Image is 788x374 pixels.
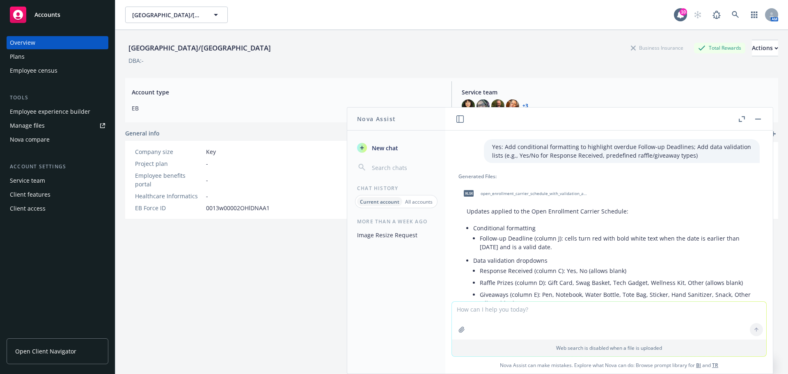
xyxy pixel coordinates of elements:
a: add [768,129,778,139]
div: Client features [10,188,50,201]
a: Employee census [7,64,108,77]
span: New chat [370,144,398,152]
li: Response Received (column C): Yes, No (allows blank) [480,265,751,277]
div: Client access [10,202,46,215]
span: Open Client Navigator [15,347,76,356]
span: EB [132,104,442,112]
a: Overview [7,36,108,49]
a: Service team [7,174,108,187]
div: DBA: - [128,56,144,65]
a: Start snowing [689,7,706,23]
div: Generated Files: [458,173,760,180]
img: photo [462,99,475,112]
div: xlsxopen_enrollment_carrier_schedule_with_validation_and_deadline_highlights.xlsx [458,183,590,204]
span: 0013w00002OHlDNAA1 [206,204,270,212]
button: Image Resize Request [354,228,439,242]
p: Data validation dropdowns [473,256,751,265]
span: Nova Assist can make mistakes. Explore what Nova can do: Browse prompt library for and [449,357,770,374]
div: [GEOGRAPHIC_DATA]/[GEOGRAPHIC_DATA] [125,43,274,53]
img: photo [506,99,519,112]
div: 10 [680,8,687,16]
input: Search chats [370,162,435,173]
li: Giveaways (column E): Pen, Notebook, Water Bottle, Tote Bag, Sticker, Hand Sanitizer, Snack, Othe... [480,289,751,309]
div: Employee census [10,64,57,77]
span: - [206,176,208,184]
a: Accounts [7,3,108,26]
div: Project plan [135,159,203,168]
div: Service team [10,174,45,187]
a: BI [696,362,701,369]
div: Healthcare Informatics [135,192,203,200]
span: open_enrollment_carrier_schedule_with_validation_and_deadline_highlights.xlsx [481,191,588,196]
a: Plans [7,50,108,63]
div: Tools [7,94,108,102]
li: Raffle Prizes (column D): Gift Card, Swag Basket, Tech Gadget, Wellness Kit, Other (allows blank) [480,277,751,289]
div: Plans [10,50,25,63]
button: New chat [354,140,439,155]
span: - [206,192,208,200]
p: Web search is disabled when a file is uploaded [457,344,761,351]
a: TR [712,362,718,369]
li: Follow-up Deadline (column J): cells turn red with bold white text when the date is earlier than ... [480,232,751,253]
span: Accounts [34,11,60,18]
span: Service team [462,88,772,96]
div: Business Insurance [627,43,687,53]
a: Report a Bug [708,7,725,23]
button: [GEOGRAPHIC_DATA]/[GEOGRAPHIC_DATA] [125,7,228,23]
a: Client features [7,188,108,201]
a: Switch app [746,7,763,23]
a: Nova compare [7,133,108,146]
span: General info [125,129,160,138]
button: Actions [752,40,778,56]
img: photo [491,99,504,112]
a: Employee experience builder [7,105,108,118]
div: Manage files [10,119,45,132]
div: Chat History [347,185,445,192]
p: All accounts [405,198,433,205]
div: Employee experience builder [10,105,90,118]
h1: Nova Assist [357,115,396,123]
div: Nova compare [10,133,50,146]
div: EB Force ID [135,204,203,212]
span: Account type [132,88,442,96]
a: Manage files [7,119,108,132]
span: Key [206,147,216,156]
div: More than a week ago [347,218,445,225]
p: Current account [360,198,399,205]
a: +3 [522,103,528,108]
a: Search [727,7,744,23]
div: Total Rewards [694,43,745,53]
span: - [206,159,208,168]
img: photo [476,99,490,112]
div: Overview [10,36,35,49]
div: Company size [135,147,203,156]
a: Client access [7,202,108,215]
p: Yes: Add conditional formatting to highlight overdue Follow-up Deadlines; Add data validation lis... [492,142,751,160]
div: Account settings [7,163,108,171]
p: Updates applied to the Open Enrollment Carrier Schedule: [467,207,751,216]
p: Conditional formatting [473,224,751,232]
span: xlsx [464,190,474,196]
div: Employee benefits portal [135,171,203,188]
span: [GEOGRAPHIC_DATA]/[GEOGRAPHIC_DATA] [132,11,203,19]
